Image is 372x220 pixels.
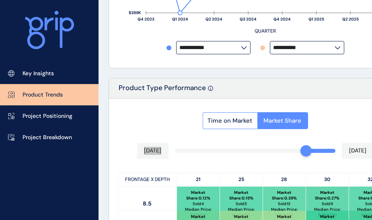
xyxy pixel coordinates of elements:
text: QUARTER [255,28,276,34]
text: Q3 2024 [240,16,257,22]
p: Sold: 13 [278,201,291,207]
text: $389K [129,10,141,16]
p: Product Type Performance [119,83,206,98]
button: Market Share [257,112,308,129]
p: Median Price: $ 484,500 [309,207,345,218]
text: Q4 2024 [273,16,291,22]
button: Time on Market [203,112,257,129]
p: Median Price: $ 302,700 [266,207,302,218]
span: Market Share [264,117,302,125]
text: Q4 2023 [138,16,154,22]
p: Product Trends [23,91,63,99]
p: 28 [263,173,306,186]
p: Sold: 4 [193,201,204,207]
p: Sold: 5 [236,201,247,207]
p: Market Share : 0.27 % [309,190,345,201]
p: 30 [306,173,349,186]
p: Market Share : 0.39 % [266,190,302,201]
p: [DATE] [144,147,161,155]
p: Project Positioning [23,112,72,120]
text: Q1 2025 [308,16,324,22]
text: Q2 2025 [342,16,359,22]
p: 25 [220,173,263,186]
p: [DATE] [349,147,366,155]
p: 21 [177,173,220,186]
p: Market Share : 0.15 % [223,190,259,201]
p: Project Breakdown [23,134,72,142]
p: Key Insights [23,70,54,78]
p: Sold: 9 [322,201,333,207]
p: FRONTAGE X DEPTH [118,173,177,186]
text: Q2 2024 [206,16,222,22]
p: Median Price: $ 242,950 [223,207,259,218]
span: Time on Market [208,117,253,125]
p: Market Share : 0.12 % [180,190,216,201]
text: Q1 2024 [172,16,188,22]
p: Median Price: $ 261,100 [180,207,216,218]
